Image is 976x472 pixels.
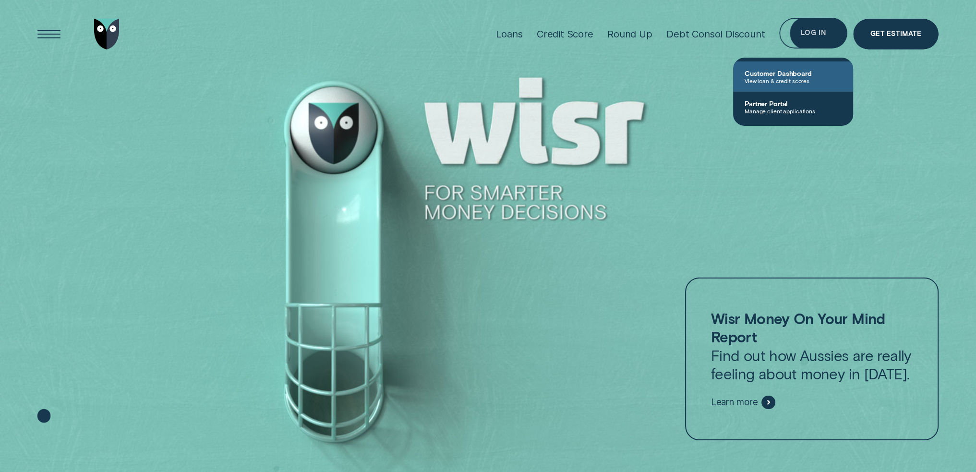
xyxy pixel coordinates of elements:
[745,99,842,108] span: Partner Portal
[745,69,842,77] span: Customer Dashboard
[496,28,522,40] div: Loans
[94,19,120,49] img: Wisr
[34,19,64,49] button: Open Menu
[537,28,593,40] div: Credit Score
[711,397,758,408] span: Learn more
[853,19,939,49] a: Get Estimate
[685,278,938,440] a: Wisr Money On Your Mind ReportFind out how Aussies are really feeling about money in [DATE].Learn...
[745,108,842,114] span: Manage client applications
[666,28,765,40] div: Debt Consol Discount
[711,309,885,346] strong: Wisr Money On Your Mind Report
[733,92,853,122] a: Partner PortalManage client applications
[801,29,826,35] div: Log in
[711,309,913,383] p: Find out how Aussies are really feeling about money in [DATE].
[733,61,853,92] a: Customer DashboardView loan & credit scores
[745,77,842,84] span: View loan & credit scores
[779,18,847,48] button: Log in
[607,28,652,40] div: Round Up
